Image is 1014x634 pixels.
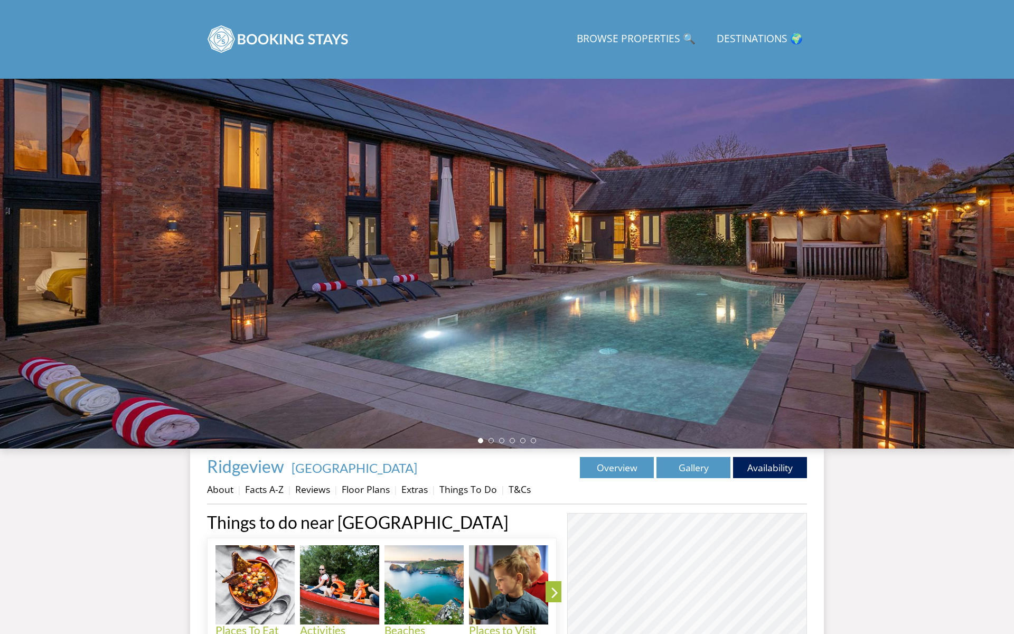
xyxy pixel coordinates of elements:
[295,483,330,496] a: Reviews
[439,483,497,496] a: Things To Do
[401,483,428,496] a: Extras
[656,457,730,478] a: Gallery
[207,13,350,66] img: BookingStays
[207,456,287,477] a: Ridgeview
[553,545,633,624] img: Food, Shops & Markets
[292,460,417,475] a: [GEOGRAPHIC_DATA]
[207,483,233,496] a: About
[287,460,417,475] span: -
[342,483,390,496] a: Floor Plans
[572,27,700,51] a: Browse Properties 🔍
[580,457,654,478] a: Overview
[207,513,557,532] h1: Things to do near [GEOGRAPHIC_DATA]
[384,545,464,624] img: Beaches
[469,545,548,624] img: Places to Visit
[207,456,284,477] span: Ridgeview
[733,457,807,478] a: Availability
[509,483,531,496] a: T&Cs
[215,545,295,624] img: Places To Eat
[712,27,807,51] a: Destinations 🌍
[300,545,379,624] img: Activities
[245,483,284,496] a: Facts A-Z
